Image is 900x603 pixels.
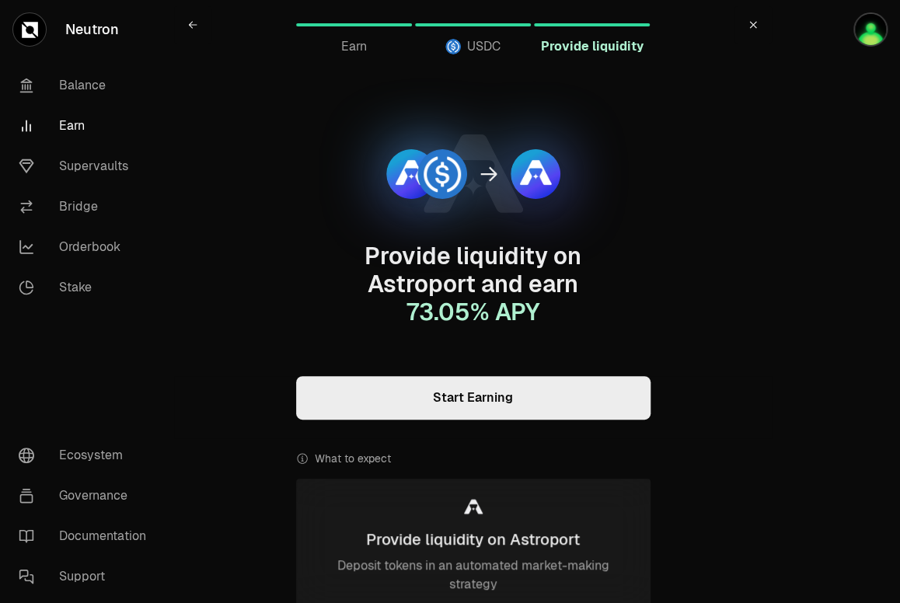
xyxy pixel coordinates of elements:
[6,516,168,556] a: Documentation
[415,6,531,44] a: USDCUSDC
[296,438,651,479] div: What to expect
[445,39,461,54] img: USDC
[6,556,168,597] a: Support
[6,476,168,516] a: Governance
[6,227,168,267] a: Orderbook
[315,556,632,594] div: Deposit tokens in an automated market-making strategy
[417,149,467,199] img: USDC
[296,6,412,44] a: Earn
[6,267,168,308] a: Stake
[296,376,651,420] a: Start Earning
[6,186,168,227] a: Bridge
[467,37,501,56] span: USDC
[366,528,580,550] div: Provide liquidity on Astroport
[6,435,168,476] a: Ecosystem
[6,65,168,106] a: Balance
[853,12,888,47] img: Bariel4all
[6,106,168,146] a: Earn
[365,241,581,327] span: Provide liquidity on Astroport and earn
[6,146,168,186] a: Supervaults
[406,297,539,327] span: 73.05 % APY
[386,149,436,199] img: ASTRO
[341,37,367,56] span: Earn
[541,37,644,56] span: Provide liquidity
[511,149,560,199] img: ASTRO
